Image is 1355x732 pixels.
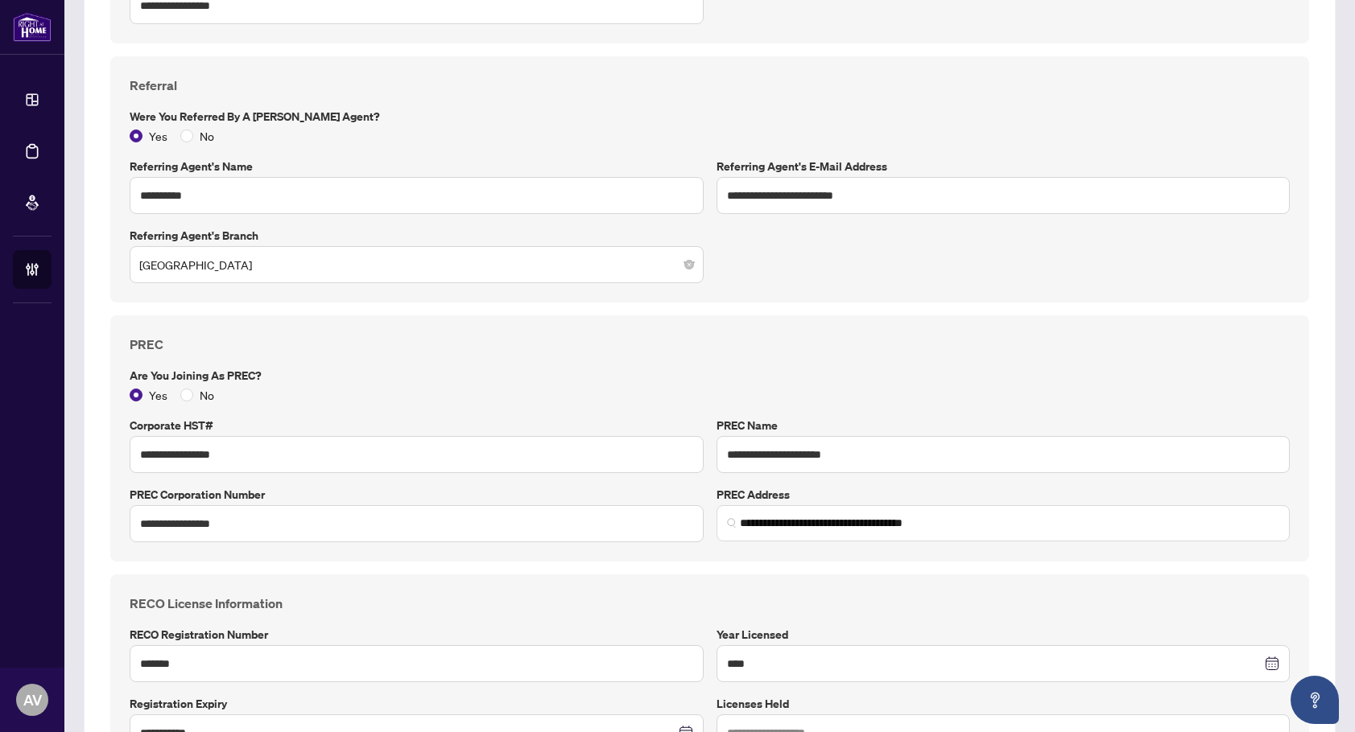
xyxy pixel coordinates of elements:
label: Year Licensed [717,626,1291,644]
label: PREC Name [717,417,1291,434]
span: Mississauga [139,249,694,280]
button: Open asap [1291,676,1339,724]
label: Referring Agent's E-Mail Address [717,158,1291,175]
label: Are you joining as PREC? [130,367,1290,385]
h4: Referral [130,76,1290,95]
label: Licenses Held [717,695,1291,713]
span: Yes [143,386,174,404]
label: Referring Agent's Name [130,158,704,175]
h4: RECO License Information [130,594,1290,613]
label: PREC Address [717,486,1291,504]
label: RECO Registration Number [130,626,704,644]
span: No [193,386,221,404]
label: Referring Agent's Branch [130,227,704,245]
h4: PREC [130,335,1290,354]
label: Registration Expiry [130,695,704,713]
span: AV [23,689,42,711]
label: Were you referred by a [PERSON_NAME] Agent? [130,108,1290,125]
span: close-circle [684,260,694,269]
img: search_icon [727,518,737,528]
label: Corporate HST# [130,417,704,434]
label: PREC Corporation Number [130,486,704,504]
